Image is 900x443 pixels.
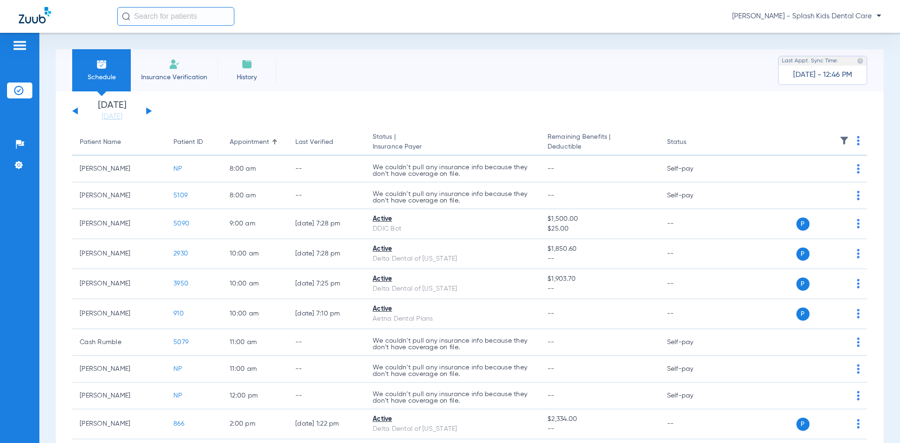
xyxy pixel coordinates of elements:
[222,383,288,409] td: 12:00 PM
[72,239,166,269] td: [PERSON_NAME]
[241,59,253,70] img: History
[72,209,166,239] td: [PERSON_NAME]
[230,137,280,147] div: Appointment
[373,214,532,224] div: Active
[660,329,723,356] td: Self-pay
[72,269,166,299] td: [PERSON_NAME]
[796,248,810,261] span: P
[547,339,555,345] span: --
[857,309,860,318] img: group-dot-blue.svg
[793,70,852,80] span: [DATE] - 12:46 PM
[857,58,863,64] img: last sync help info
[796,278,810,291] span: P
[857,191,860,200] img: group-dot-blue.svg
[853,398,900,443] iframe: Chat Widget
[222,409,288,439] td: 2:00 PM
[540,129,659,156] th: Remaining Benefits |
[660,269,723,299] td: --
[173,339,188,345] span: 5079
[373,244,532,254] div: Active
[222,156,288,182] td: 8:00 AM
[373,142,532,152] span: Insurance Payer
[72,356,166,383] td: [PERSON_NAME]
[373,304,532,314] div: Active
[660,409,723,439] td: --
[173,280,188,287] span: 3950
[84,112,140,121] a: [DATE]
[373,424,532,434] div: Delta Dental of [US_STATE]
[373,364,532,377] p: We couldn’t pull any insurance info because they don’t have coverage on file.
[169,59,180,70] img: Manual Insurance Verification
[857,279,860,288] img: group-dot-blue.svg
[288,409,365,439] td: [DATE] 1:22 PM
[547,192,555,199] span: --
[547,142,652,152] span: Deductible
[660,182,723,209] td: Self-pay
[547,392,555,399] span: --
[365,129,540,156] th: Status |
[222,239,288,269] td: 10:00 AM
[547,165,555,172] span: --
[796,218,810,231] span: P
[288,383,365,409] td: --
[660,239,723,269] td: --
[122,12,130,21] img: Search Icon
[173,250,188,257] span: 2930
[840,136,849,145] img: filter.svg
[173,310,184,317] span: 910
[373,191,532,204] p: We couldn’t pull any insurance info because they don’t have coverage on file.
[288,356,365,383] td: --
[857,249,860,258] img: group-dot-blue.svg
[80,137,158,147] div: Patient Name
[660,299,723,329] td: --
[547,244,652,254] span: $1,850.60
[72,299,166,329] td: [PERSON_NAME]
[295,137,358,147] div: Last Verified
[222,209,288,239] td: 9:00 AM
[373,274,532,284] div: Active
[222,356,288,383] td: 11:00 AM
[857,364,860,374] img: group-dot-blue.svg
[173,392,182,399] span: NP
[857,164,860,173] img: group-dot-blue.svg
[19,7,51,23] img: Zuub Logo
[138,73,210,82] span: Insurance Verification
[288,239,365,269] td: [DATE] 7:28 PM
[547,310,555,317] span: --
[373,414,532,424] div: Active
[373,338,532,351] p: We couldn’t pull any insurance info because they don’t have coverage on file.
[547,366,555,372] span: --
[96,59,107,70] img: Schedule
[796,308,810,321] span: P
[547,424,652,434] span: --
[225,73,269,82] span: History
[373,164,532,177] p: We couldn’t pull any insurance info because they don’t have coverage on file.
[373,284,532,294] div: Delta Dental of [US_STATE]
[660,209,723,239] td: --
[79,73,124,82] span: Schedule
[288,209,365,239] td: [DATE] 7:28 PM
[857,219,860,228] img: group-dot-blue.svg
[80,137,121,147] div: Patient Name
[230,137,269,147] div: Appointment
[12,40,27,51] img: hamburger-icon
[288,329,365,356] td: --
[547,254,652,264] span: --
[373,254,532,264] div: Delta Dental of [US_STATE]
[373,314,532,324] div: Aetna Dental Plans
[547,414,652,424] span: $2,334.00
[173,192,187,199] span: 5109
[173,366,182,372] span: NP
[857,136,860,145] img: group-dot-blue.svg
[660,356,723,383] td: Self-pay
[84,101,140,121] li: [DATE]
[72,156,166,182] td: [PERSON_NAME]
[782,56,838,66] span: Last Appt. Sync Time:
[173,220,189,227] span: 5090
[857,338,860,347] img: group-dot-blue.svg
[288,299,365,329] td: [DATE] 7:10 PM
[288,182,365,209] td: --
[222,329,288,356] td: 11:00 AM
[857,391,860,400] img: group-dot-blue.svg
